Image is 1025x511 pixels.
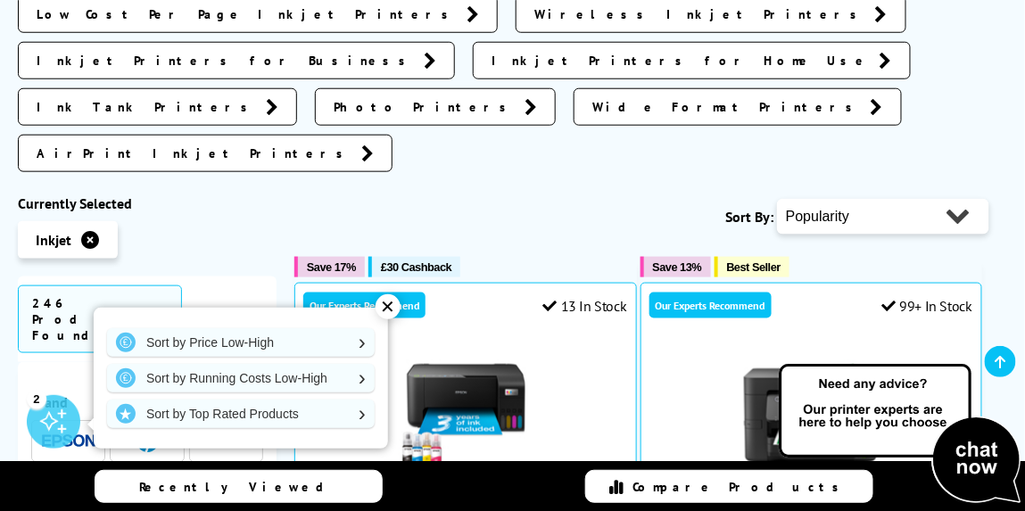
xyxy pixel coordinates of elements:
span: Wide Format Printers [592,98,862,116]
a: Inkjet Printers for Business [18,42,455,79]
span: Photo Printers [334,98,516,116]
span: 246 Products Found [18,285,182,353]
img: Epson EcoTank ET-2862 [399,346,533,480]
div: Currently Selected [18,194,277,212]
span: Ink Tank Printers [37,98,257,116]
button: Best Seller [715,257,790,277]
button: Save 17% [294,257,365,277]
div: 2 [27,389,46,408]
span: Save 13% [653,260,702,274]
span: Compare Products [633,479,849,495]
span: £30 Cashback [381,260,451,274]
a: Sort by Top Rated Products [107,400,375,428]
a: Wide Format Printers [574,88,902,126]
a: Inkjet Printers for Home Use [473,42,911,79]
span: Inkjet Printers for Home Use [492,52,871,70]
img: Epson WorkForce Pro WF-4820DWF [744,346,878,480]
a: Ink Tank Printers [18,88,297,126]
span: AirPrint Inkjet Printers [37,144,352,162]
span: Inkjet Printers for Business [37,52,415,70]
img: Open Live Chat window [775,361,1025,507]
a: Photo Printers [315,88,556,126]
button: £30 Cashback [368,257,460,277]
button: Save 13% [641,257,711,277]
a: Sort by Price Low-High [107,328,375,357]
div: ✕ [376,294,401,319]
a: Sort by Running Costs Low-High [107,364,375,392]
a: Recently Viewed [95,470,383,503]
span: Low Cost Per Page Inkjet Printers [37,5,458,23]
span: Inkjet [36,231,71,249]
div: 13 In Stock [542,297,626,315]
div: 99+ In Stock [881,297,972,315]
div: Our Experts Recommend [303,293,426,318]
a: Compare Products [585,470,873,503]
a: AirPrint Inkjet Printers [18,135,393,172]
span: Recently Viewed [139,479,342,495]
div: Our Experts Recommend [649,293,772,318]
span: Best Seller [727,260,781,274]
span: Sort By: [725,208,773,226]
span: Save 17% [307,260,356,274]
span: Wireless Inkjet Printers [534,5,866,23]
